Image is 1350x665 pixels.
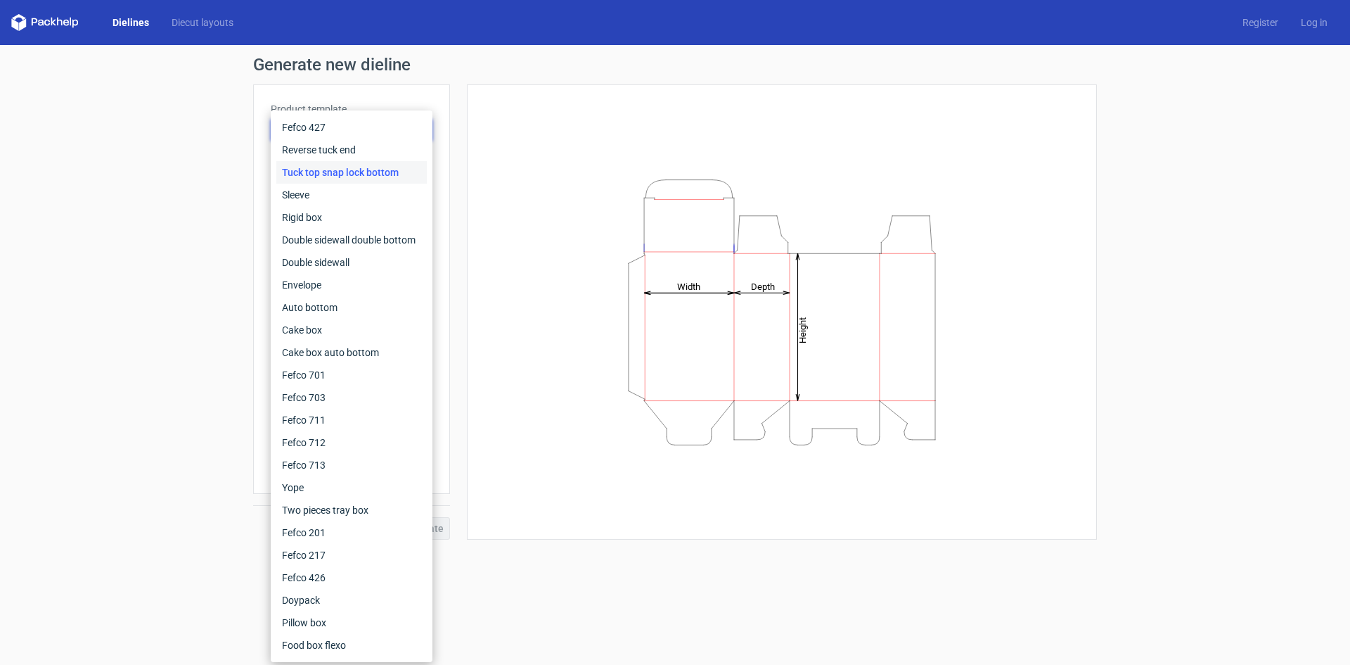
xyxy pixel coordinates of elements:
[276,184,427,206] div: Sleeve
[276,139,427,161] div: Reverse tuck end
[276,161,427,184] div: Tuck top snap lock bottom
[276,476,427,499] div: Yope
[1290,15,1339,30] a: Log in
[677,281,700,291] tspan: Width
[276,229,427,251] div: Double sidewall double bottom
[276,251,427,274] div: Double sidewall
[1231,15,1290,30] a: Register
[160,15,245,30] a: Diecut layouts
[276,454,427,476] div: Fefco 713
[271,102,432,116] label: Product template
[276,431,427,454] div: Fefco 712
[276,206,427,229] div: Rigid box
[276,296,427,319] div: Auto bottom
[276,386,427,409] div: Fefco 703
[276,341,427,364] div: Cake box auto bottom
[276,319,427,341] div: Cake box
[276,274,427,296] div: Envelope
[797,317,808,343] tspan: Height
[253,56,1097,73] h1: Generate new dieline
[276,612,427,634] div: Pillow box
[276,566,427,589] div: Fefco 426
[276,409,427,431] div: Fefco 711
[276,544,427,566] div: Fefco 217
[276,116,427,139] div: Fefco 427
[276,499,427,521] div: Two pieces tray box
[101,15,160,30] a: Dielines
[276,634,427,657] div: Food box flexo
[276,589,427,612] div: Doypack
[276,364,427,386] div: Fefco 701
[751,281,775,291] tspan: Depth
[276,521,427,544] div: Fefco 201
